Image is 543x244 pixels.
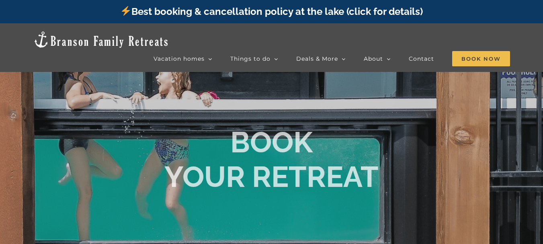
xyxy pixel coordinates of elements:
[230,56,270,62] span: Things to do
[364,51,391,67] a: About
[230,51,278,67] a: Things to do
[120,6,422,17] a: Best booking & cancellation policy at the lake (click for details)
[409,51,434,67] a: Contact
[154,51,510,67] nav: Main Menu
[452,51,510,66] span: Book Now
[164,125,379,193] b: BOOK YOUR RETREAT
[121,6,131,16] img: ⚡️
[409,56,434,62] span: Contact
[154,51,212,67] a: Vacation homes
[452,51,510,67] a: Book Now
[154,56,205,62] span: Vacation homes
[296,56,338,62] span: Deals & More
[33,31,169,49] img: Branson Family Retreats Logo
[364,56,383,62] span: About
[296,51,346,67] a: Deals & More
